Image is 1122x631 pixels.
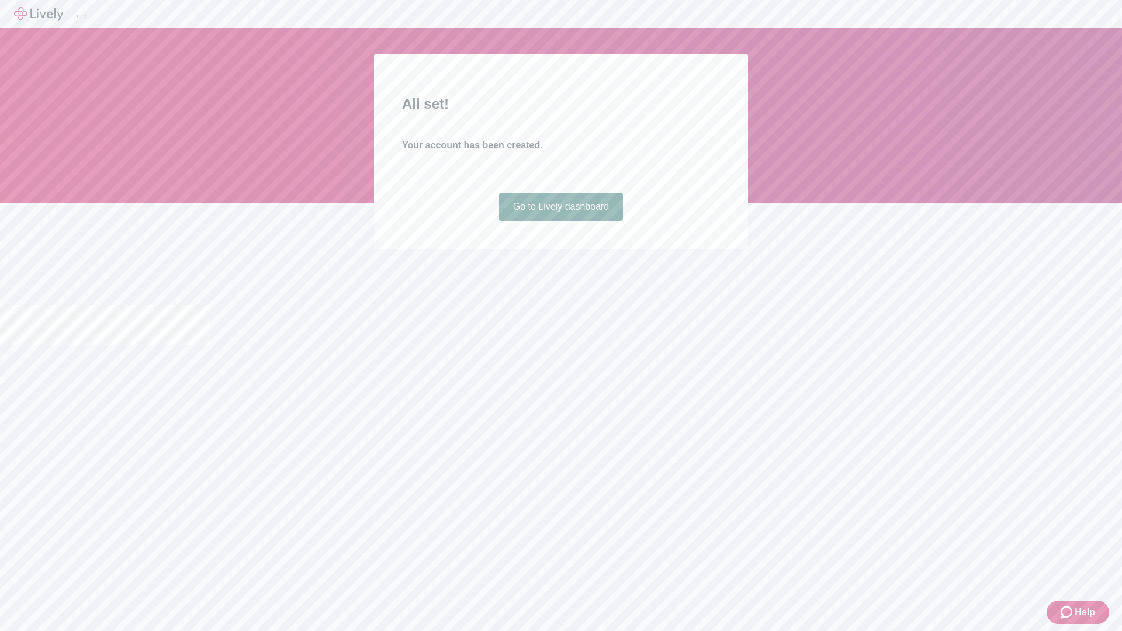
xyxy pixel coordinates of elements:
[402,138,720,152] h4: Your account has been created.
[1047,601,1109,624] button: Zendesk support iconHelp
[1075,605,1095,619] span: Help
[402,93,720,115] h2: All set!
[14,7,63,21] img: Lively
[1061,605,1075,619] svg: Zendesk support icon
[77,15,86,18] button: Log out
[499,193,624,221] a: Go to Lively dashboard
